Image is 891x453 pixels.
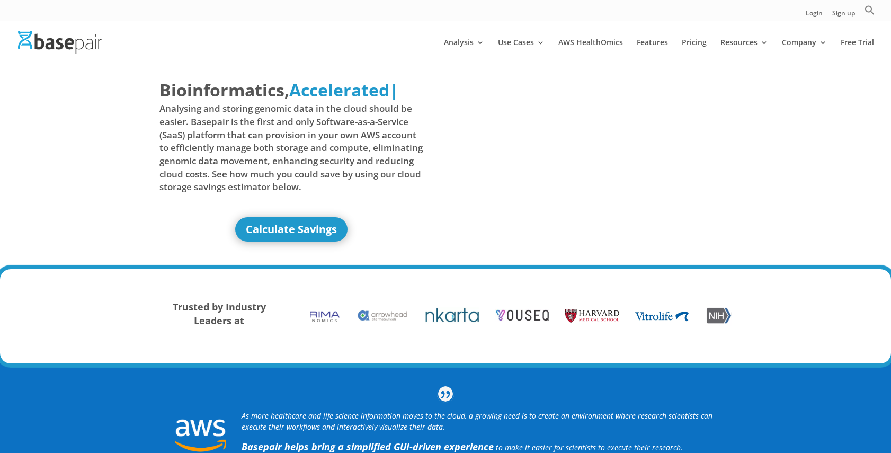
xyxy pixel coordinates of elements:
i: As more healthcare and life science information moves to the cloud, a growing need is to create a... [242,411,712,432]
a: Login [806,10,823,21]
span: to make it easier for scientists to execute their research. [496,442,683,452]
a: Company [782,39,827,64]
svg: Search [865,5,875,15]
span: Accelerated [289,78,389,101]
a: AWS HealthOmics [558,39,623,64]
span: | [389,78,399,101]
a: Analysis [444,39,484,64]
span: Bioinformatics, [159,78,289,102]
a: Pricing [682,39,707,64]
a: Use Cases [498,39,545,64]
a: Free Trial [841,39,874,64]
a: Calculate Savings [235,217,348,242]
a: Search Icon Link [865,5,875,21]
strong: Trusted by Industry Leaders at [173,300,266,327]
a: Resources [720,39,768,64]
a: Sign up [832,10,855,21]
span: Analysing and storing genomic data in the cloud should be easier. Basepair is the first and only ... [159,102,423,193]
strong: Basepair helps bring a simplified GUI-driven experience [242,440,494,453]
img: Basepair [18,31,102,54]
a: Features [637,39,668,64]
iframe: Basepair - NGS Analysis Simplified [453,78,717,226]
iframe: Drift Widget Chat Controller [688,377,878,440]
